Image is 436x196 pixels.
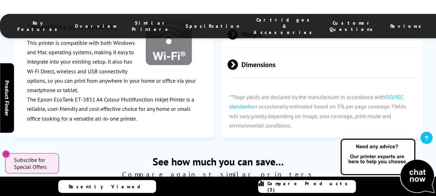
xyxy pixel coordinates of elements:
[330,20,376,32] span: Customer Questions
[339,138,436,195] img: Open Live Chat window
[75,23,118,29] span: Overview
[132,20,172,32] span: Similar Printers
[267,180,356,193] span: Compare Products (3)
[17,20,61,32] span: Key Features
[27,95,200,123] p: The Epson EcoTank ET-2851 A4 Colour Multifunction Inkjet Printer is a reliable, user-friendly and...
[69,183,147,190] span: Recently Viewed
[2,150,10,158] button: Close
[254,17,316,35] span: Cartridges & Accessories
[146,19,192,65] img: Epson-WiFi-Icon.png
[258,180,356,193] a: Compare Products (3)
[13,155,423,168] span: See how much you can save…
[3,80,10,116] span: Product Finder
[186,23,240,29] span: Specification
[13,170,423,179] span: Compare against similar printers
[222,85,423,137] p: **Page yields are declared by the manufacturer in accordance with or occasionally estimated based...
[27,38,200,95] p: This printer is compatible with both Windows and Mac operating systems, making it easy to integra...
[228,51,418,77] span: Dimensions
[58,180,156,193] a: Recently Viewed
[14,156,52,170] span: Subscribe for Special Offers
[390,23,425,29] span: Reviews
